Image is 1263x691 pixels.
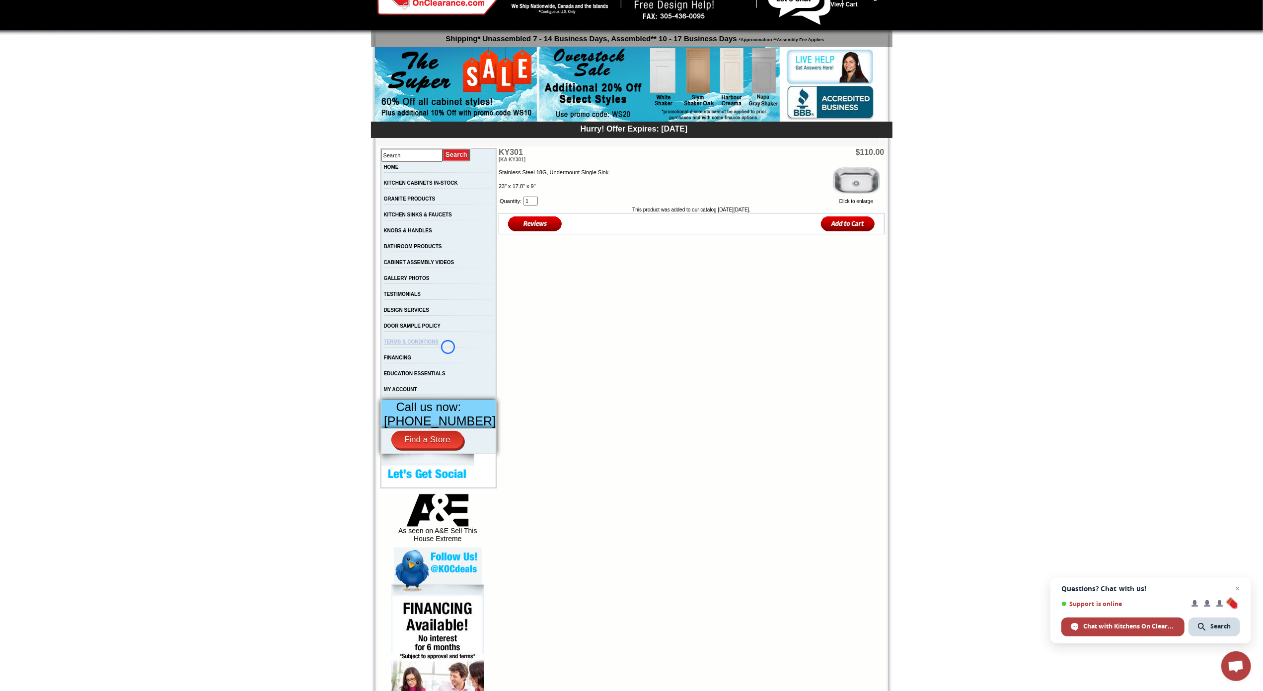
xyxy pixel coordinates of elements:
[499,207,884,212] td: This product was added to our catalog [DATE][DATE].
[384,414,496,428] span: [PHONE_NUMBER]
[384,228,432,233] a: KNOBS & HANDLES
[384,339,439,345] a: TERMS & CONDITIONS
[821,215,875,232] input: Add to Cart
[384,164,399,170] a: HOME
[831,166,881,195] img: KY301
[1232,583,1244,595] span: Close chat
[499,196,522,207] td: Quantity:
[829,193,884,204] a: Click to enlarge
[384,196,436,202] a: GRANITE PRODUCTS
[384,276,430,281] a: GALLERY PHOTOS
[1189,618,1240,636] div: Search
[508,215,562,232] img: Reviews
[685,148,884,162] td: $110.00
[1083,622,1175,631] span: Chat with Kitchens On Clearance
[499,157,525,162] span: [KA KY301]
[499,183,536,189] span: 23" x 17.8" x 9"
[394,494,482,548] div: As seen on A&E Sell This House Extreme
[499,169,610,175] span: Stainless Steel 18G, Undermount Single Sink.
[384,371,446,376] a: EDUCATION ESSENTIALS
[1061,600,1185,608] span: Support is online
[376,123,892,134] div: Hurry! Offer Expires: [DATE]
[384,387,417,392] a: MY ACCOUNT
[384,260,454,265] a: CABINET ASSEMBLY VIDEOS
[1210,622,1231,631] span: Search
[384,323,441,329] a: DOOR SAMPLE POLICY
[1221,651,1251,681] div: Open chat
[384,291,421,297] a: TESTIMONIALS
[376,30,892,43] p: Shipping* Unassembled 7 - 14 Business Days, Assembled** 10 - 17 Business Days
[384,244,442,249] a: BATHROOM PRODUCTS
[737,35,824,42] span: *Approximation **Assembly Fee Applies
[384,180,458,186] a: KITCHEN CABINETS IN-STOCK
[391,431,463,449] a: Find a Store
[830,1,857,8] a: View Cart
[396,400,461,414] span: Call us now:
[1061,618,1185,636] div: Chat with Kitchens On Clearance
[384,307,430,313] a: DESIGN SERVICES
[384,212,452,217] a: KITCHEN SINKS & FAUCETS
[443,148,471,162] input: Submit
[1061,585,1240,593] span: Questions? Chat with us!
[499,148,685,162] td: KY301
[384,355,412,360] a: FINANCING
